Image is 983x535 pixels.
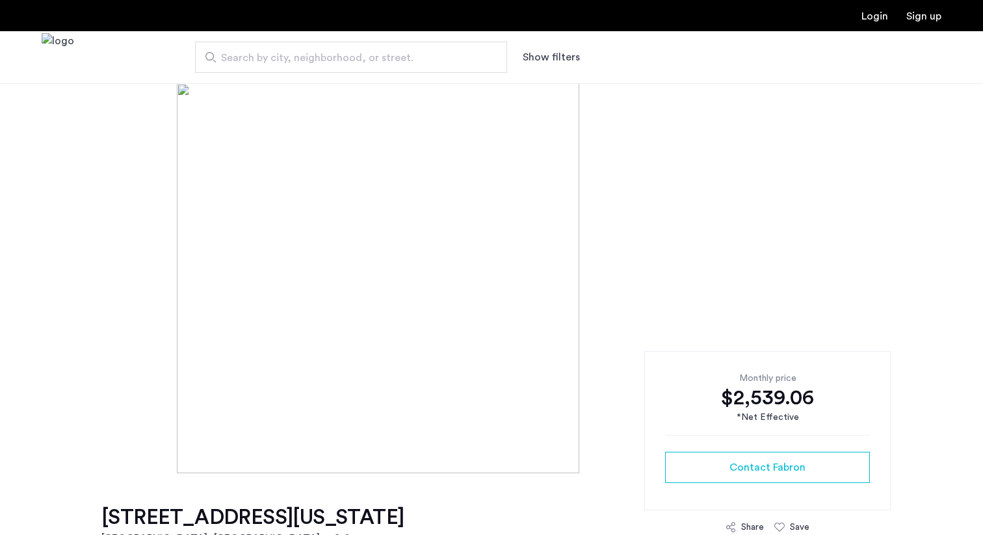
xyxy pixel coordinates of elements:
img: [object%20Object] [177,83,806,473]
img: logo [42,33,74,82]
div: Share [741,521,764,534]
div: Save [790,521,809,534]
a: Registration [906,11,941,21]
button: Show or hide filters [523,49,580,65]
a: Cazamio Logo [42,33,74,82]
span: Contact Fabron [729,460,806,475]
button: button [665,452,870,483]
a: Login [861,11,888,21]
div: *Net Effective [665,411,870,424]
input: Apartment Search [195,42,507,73]
span: Search by city, neighborhood, or street. [221,50,471,66]
div: Monthly price [665,372,870,385]
div: $2,539.06 [665,385,870,411]
h1: [STREET_ADDRESS][US_STATE] [101,504,404,530]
